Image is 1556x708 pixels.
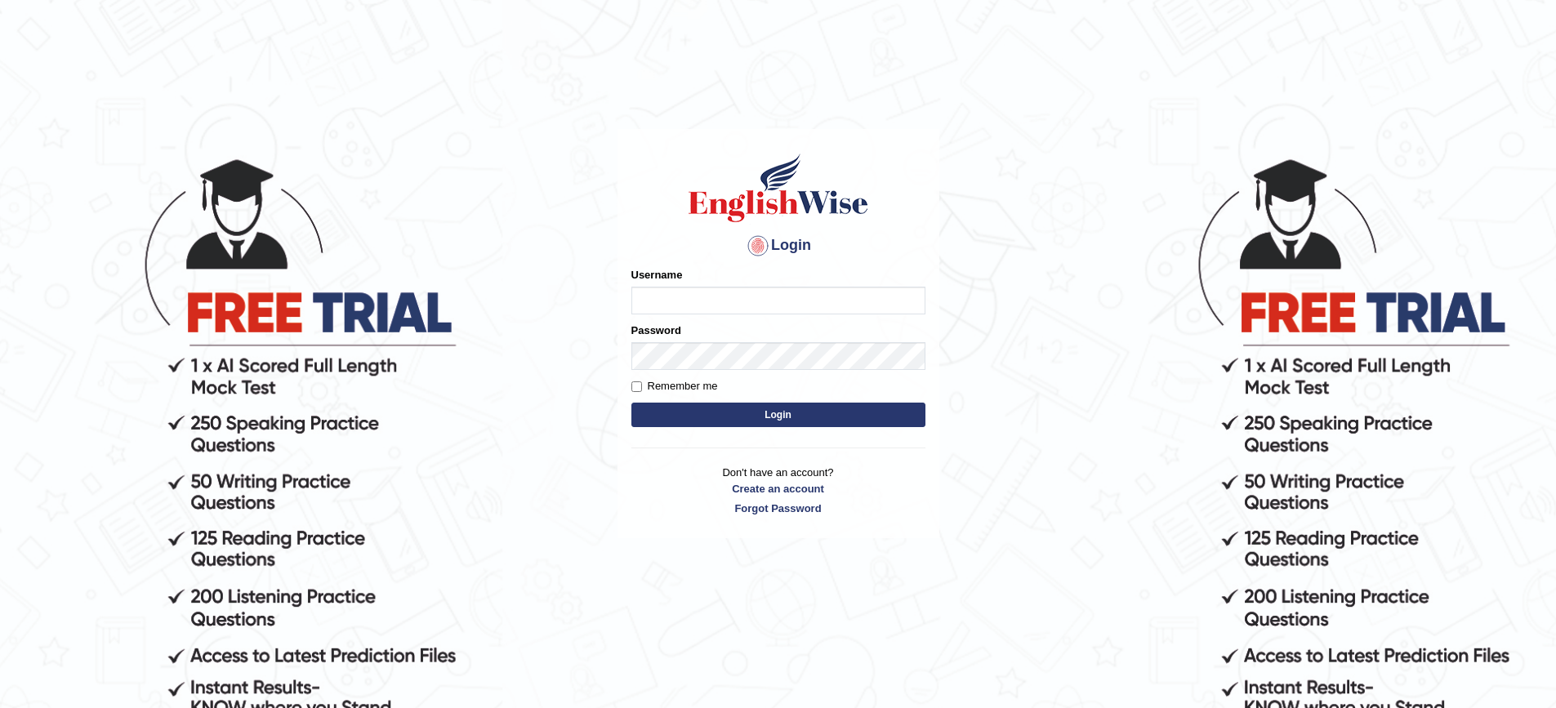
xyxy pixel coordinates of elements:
a: Create an account [631,481,925,496]
input: Remember me [631,381,642,392]
label: Password [631,323,681,338]
p: Don't have an account? [631,465,925,515]
button: Login [631,403,925,427]
label: Username [631,267,683,283]
h4: Login [631,233,925,259]
a: Forgot Password [631,501,925,516]
label: Remember me [631,378,718,394]
img: Logo of English Wise sign in for intelligent practice with AI [685,151,872,225]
